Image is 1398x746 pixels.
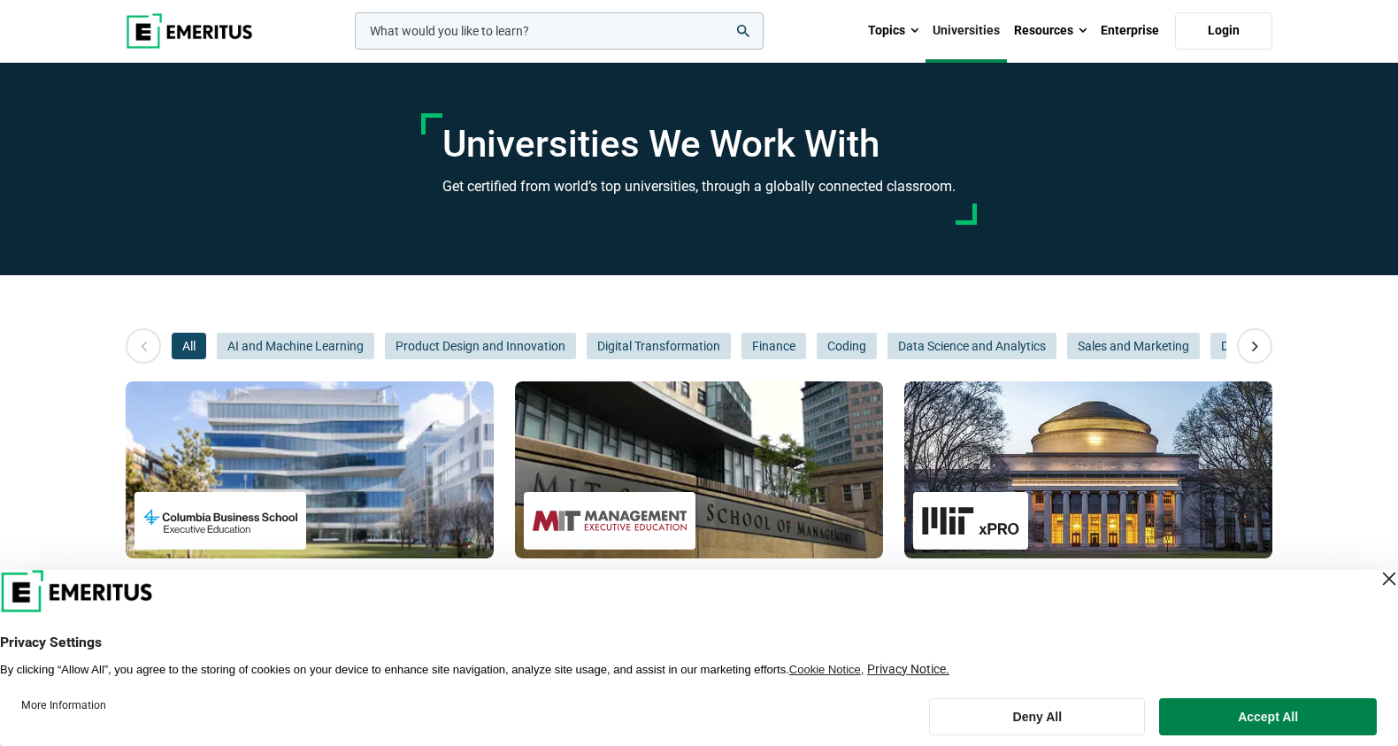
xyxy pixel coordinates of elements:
button: Digital Marketing [1210,333,1325,359]
input: woocommerce-product-search-field-0 [355,12,764,50]
h2: MIT [PERSON_NAME] Executive Education [524,567,874,582]
a: Login [1175,12,1272,50]
img: Universities We Work With [515,381,883,558]
img: Universities We Work With [126,381,494,558]
button: All [172,333,206,359]
a: Universities We Work With MIT xPRO MIT xPRO [904,381,1272,582]
h3: Get certified from world’s top universities, through a globally connected classroom. [442,175,956,198]
button: Coding [817,333,877,359]
img: Columbia Business School Executive Education [143,501,297,541]
img: Universities We Work With [904,381,1272,558]
h2: Columbia Business School Executive Education [134,567,485,582]
h1: Universities We Work With [442,122,956,166]
button: Product Design and Innovation [385,333,576,359]
img: MIT xPRO [922,501,1019,541]
a: Universities We Work With Columbia Business School Executive Education Columbia Business School E... [126,381,494,582]
button: AI and Machine Learning [217,333,374,359]
h2: MIT xPRO [913,567,1264,582]
button: Finance [741,333,806,359]
button: Sales and Marketing [1067,333,1200,359]
button: Digital Transformation [587,333,731,359]
button: Data Science and Analytics [887,333,1056,359]
img: MIT Sloan Executive Education [533,501,687,541]
a: Universities We Work With MIT Sloan Executive Education MIT [PERSON_NAME] Executive Education [515,381,883,582]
